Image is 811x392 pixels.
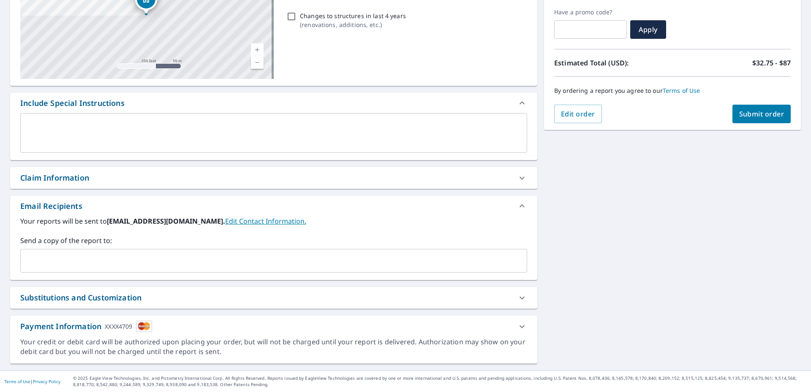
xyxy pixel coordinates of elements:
[752,58,791,68] p: $32.75 - $87
[554,8,627,16] label: Have a promo code?
[20,235,527,246] label: Send a copy of the report to:
[73,375,807,388] p: © 2025 Eagle View Technologies, Inc. and Pictometry International Corp. All Rights Reserved. Repo...
[554,87,791,95] p: By ordering a report you agree to our
[554,105,602,123] button: Edit order
[10,167,537,189] div: Claim Information
[10,196,537,216] div: Email Recipients
[561,109,595,119] span: Edit order
[732,105,791,123] button: Submit order
[10,316,537,337] div: Payment InformationXXXX4709cardImage
[107,216,225,226] b: [EMAIL_ADDRESS][DOMAIN_NAME].
[4,379,60,384] p: |
[20,337,527,357] div: Your credit or debit card will be authorized upon placing your order, but will not be charged unt...
[20,172,89,184] div: Claim Information
[20,321,152,332] div: Payment Information
[637,25,659,34] span: Apply
[20,97,125,109] div: Include Special Instructions
[251,43,264,56] a: Current Level 17, Zoom In
[251,56,264,69] a: Current Level 17, Zoom Out
[136,321,152,332] img: cardImage
[739,109,784,119] span: Submit order
[20,216,527,226] label: Your reports will be sent to
[33,378,60,384] a: Privacy Policy
[300,11,406,20] p: Changes to structures in last 4 years
[225,216,306,226] a: EditContactInfo
[663,87,700,95] a: Terms of Use
[20,292,142,303] div: Substitutions and Customization
[20,200,82,212] div: Email Recipients
[105,321,132,332] div: XXXX4709
[10,93,537,113] div: Include Special Instructions
[300,20,406,29] p: ( renovations, additions, etc. )
[630,20,666,39] button: Apply
[4,378,30,384] a: Terms of Use
[554,58,672,68] p: Estimated Total (USD):
[10,287,537,308] div: Substitutions and Customization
